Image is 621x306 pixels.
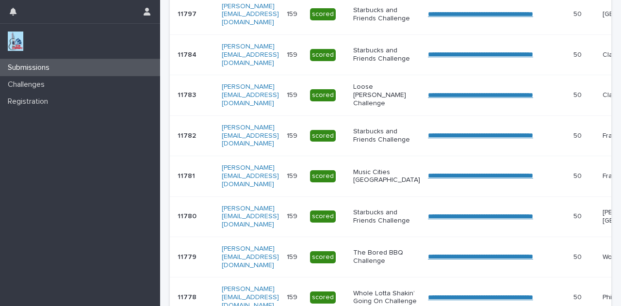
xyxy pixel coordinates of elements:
div: scored [310,49,336,61]
div: scored [310,89,336,101]
a: [PERSON_NAME][EMAIL_ADDRESS][DOMAIN_NAME] [222,124,279,147]
a: [PERSON_NAME][EMAIL_ADDRESS][DOMAIN_NAME] [222,205,279,228]
p: 159 [287,49,299,59]
p: 50 [573,130,584,140]
p: 50 [573,49,584,59]
p: Submissions [4,63,57,72]
p: 11779 [178,251,198,261]
p: 50 [573,89,584,99]
p: 159 [287,89,299,99]
p: 50 [573,210,584,221]
p: Starbucks and Friends Challenge [353,209,420,225]
div: scored [310,170,336,182]
p: 159 [287,8,299,18]
p: Starbucks and Friends Challenge [353,6,420,23]
a: [PERSON_NAME][EMAIL_ADDRESS][DOMAIN_NAME] [222,245,279,269]
p: 159 [287,170,299,180]
a: [PERSON_NAME][EMAIL_ADDRESS][DOMAIN_NAME] [222,83,279,107]
div: scored [310,291,336,304]
p: Starbucks and Friends Challenge [353,128,420,144]
img: jxsLJbdS1eYBI7rVAS4p [8,32,23,51]
p: 11778 [178,291,198,302]
p: Whole Lotta Shakin’ Going On Challenge [353,290,420,306]
p: The Bored BBQ Challenge [353,249,420,265]
div: scored [310,251,336,263]
div: scored [310,210,336,223]
p: Challenges [4,80,52,89]
div: scored [310,8,336,20]
p: 11782 [178,130,198,140]
p: 11784 [178,49,198,59]
p: 50 [573,170,584,180]
a: [PERSON_NAME][EMAIL_ADDRESS][DOMAIN_NAME] [222,3,279,26]
div: scored [310,130,336,142]
a: [PERSON_NAME][EMAIL_ADDRESS][DOMAIN_NAME] [222,164,279,188]
p: Registration [4,97,56,106]
p: 11780 [178,210,198,221]
p: 159 [287,251,299,261]
p: Loose [PERSON_NAME] Challenge [353,83,420,107]
p: 159 [287,130,299,140]
p: 50 [573,251,584,261]
p: 50 [573,8,584,18]
p: 11797 [178,8,198,18]
p: Starbucks and Friends Challenge [353,47,420,63]
p: 11783 [178,89,198,99]
p: 159 [287,210,299,221]
p: 50 [573,291,584,302]
p: Music Cities [GEOGRAPHIC_DATA] [353,168,420,185]
p: 159 [287,291,299,302]
a: [PERSON_NAME][EMAIL_ADDRESS][DOMAIN_NAME] [222,43,279,66]
p: 11781 [178,170,197,180]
